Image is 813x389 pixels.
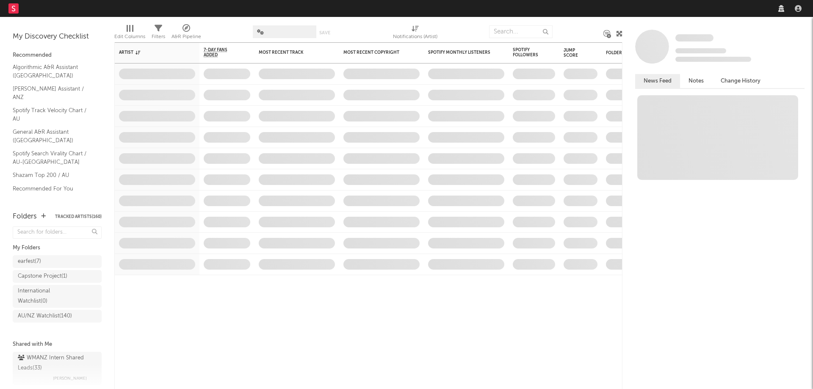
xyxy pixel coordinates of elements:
span: Tracking Since: [DATE] [675,48,726,53]
a: International Watchlist(0) [13,285,102,308]
span: 0 fans last week [675,57,751,62]
div: WMANZ Intern Shared Leads ( 33 ) [18,353,94,373]
a: Capstone Project(1) [13,270,102,283]
span: 7-Day Fans Added [204,47,238,58]
div: Spotify Monthly Listeners [428,50,492,55]
div: earfest ( 7 ) [18,257,41,267]
div: Jump Score [564,48,585,58]
a: WMANZ Intern Shared Leads(33)[PERSON_NAME] [13,352,102,385]
button: Change History [712,74,769,88]
a: AU/NZ Watchlist(140) [13,310,102,323]
input: Search for folders... [13,226,102,239]
a: earfest(7) [13,255,102,268]
button: News Feed [635,74,680,88]
div: Edit Columns [114,32,145,42]
div: Shared with Me [13,339,102,350]
div: Most Recent Track [259,50,322,55]
div: Filters [152,21,165,46]
div: AU/NZ Watchlist ( 140 ) [18,311,72,321]
a: Shazam Top 200 / AU [13,171,93,180]
a: Spotify Track Velocity Chart / AU [13,106,93,123]
span: [PERSON_NAME] [53,373,87,383]
div: Most Recent Copyright [343,50,407,55]
a: [PERSON_NAME] Assistant / ANZ [13,84,93,102]
div: Edit Columns [114,21,145,46]
div: Filters [152,32,165,42]
div: A&R Pipeline [171,32,201,42]
div: Spotify Followers [513,47,542,58]
div: My Discovery Checklist [13,32,102,42]
div: My Folders [13,243,102,253]
input: Search... [489,25,553,38]
div: Notifications (Artist) [393,21,437,46]
div: A&R Pipeline [171,21,201,46]
div: International Watchlist ( 0 ) [18,286,77,306]
a: Recommended For You [13,184,93,193]
a: Algorithmic A&R Assistant ([GEOGRAPHIC_DATA]) [13,63,93,80]
div: Capstone Project ( 1 ) [18,271,67,281]
a: Spotify Search Virality Chart / AU-[GEOGRAPHIC_DATA] [13,149,93,166]
div: Artist [119,50,183,55]
button: Notes [680,74,712,88]
button: Tracked Artists(160) [55,215,102,219]
button: Save [319,30,330,35]
div: Folders [13,212,37,222]
div: Recommended [13,50,102,61]
a: Some Artist [675,34,713,42]
a: General A&R Assistant ([GEOGRAPHIC_DATA]) [13,127,93,145]
span: Some Artist [675,34,713,41]
div: Folders [606,50,669,55]
div: Notifications (Artist) [393,32,437,42]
